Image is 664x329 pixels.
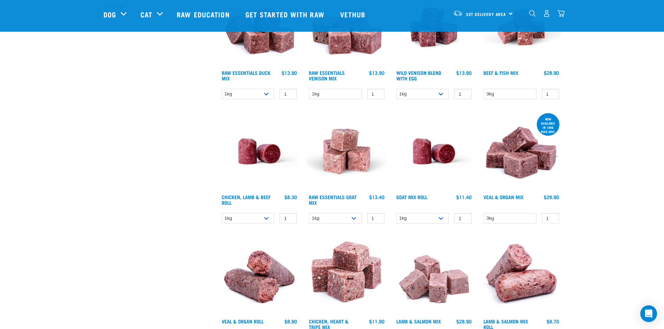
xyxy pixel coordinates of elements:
input: 1 [367,213,384,224]
input: 1 [542,213,559,224]
a: Get started with Raw [238,0,333,28]
input: 1 [454,89,472,100]
img: user.png [543,10,550,17]
div: $8.90 [284,319,297,324]
a: Raw Essentials Goat Mix [309,196,357,204]
a: Raw Essentials Duck Mix [222,71,270,79]
a: Beef & Fish Mix [483,71,518,74]
input: 1 [542,89,559,100]
div: $13.40 [369,194,384,200]
div: $11.90 [369,319,384,324]
a: Chicken, Lamb & Beef Roll [222,196,270,204]
a: Vethub [333,0,374,28]
a: Veal & Organ Mix [483,196,524,198]
input: 1 [280,89,297,100]
img: 1158 Veal Organ Mix 01 [482,112,561,191]
div: $8.30 [284,194,297,200]
a: Chicken, Heart & Tripe Mix [309,320,349,328]
img: Raw Essentials Chicken Lamb Beef Bulk Minced Raw Dog Food Roll Unwrapped [395,112,474,191]
div: $13.90 [369,70,384,76]
div: $13.90 [282,70,297,76]
img: 1062 Chicken Heart Tripe Mix 01 [307,236,386,315]
a: Dog [104,9,116,19]
a: Lamb & Salmon Mix [396,320,441,322]
div: $11.40 [456,194,472,200]
div: $28.90 [456,319,472,324]
img: 1029 Lamb Salmon Mix 01 [395,236,474,315]
div: now available in 10kg bulk box! [537,114,559,137]
img: 1261 Lamb Salmon Roll 01 [482,236,561,315]
a: Raw Education [170,0,238,28]
div: $13.90 [456,70,472,76]
div: $28.90 [544,194,559,200]
div: Open Intercom Messenger [640,305,657,322]
a: Veal & Organ Roll [222,320,264,322]
img: Veal Organ Mix Roll 01 [220,236,299,315]
img: van-moving.png [453,10,463,16]
img: home-icon-1@2x.png [529,10,536,17]
a: Goat Mix Roll [396,196,427,198]
input: 1 [367,89,384,100]
a: Wild Venison Blend with Egg [396,71,441,79]
div: $28.90 [544,70,559,76]
span: Set Delivery Area [466,13,506,15]
img: Goat M Ix 38448 [307,112,386,191]
input: 1 [280,213,297,224]
input: 1 [454,213,472,224]
a: Cat [140,9,152,19]
a: Raw Essentials Venison Mix [309,71,345,79]
img: Raw Essentials Chicken Lamb Beef Bulk Minced Raw Dog Food Roll Unwrapped [220,112,299,191]
div: $8.70 [547,319,559,324]
img: home-icon@2x.png [557,10,565,17]
a: Lamb & Salmon Mix Roll [483,320,528,328]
